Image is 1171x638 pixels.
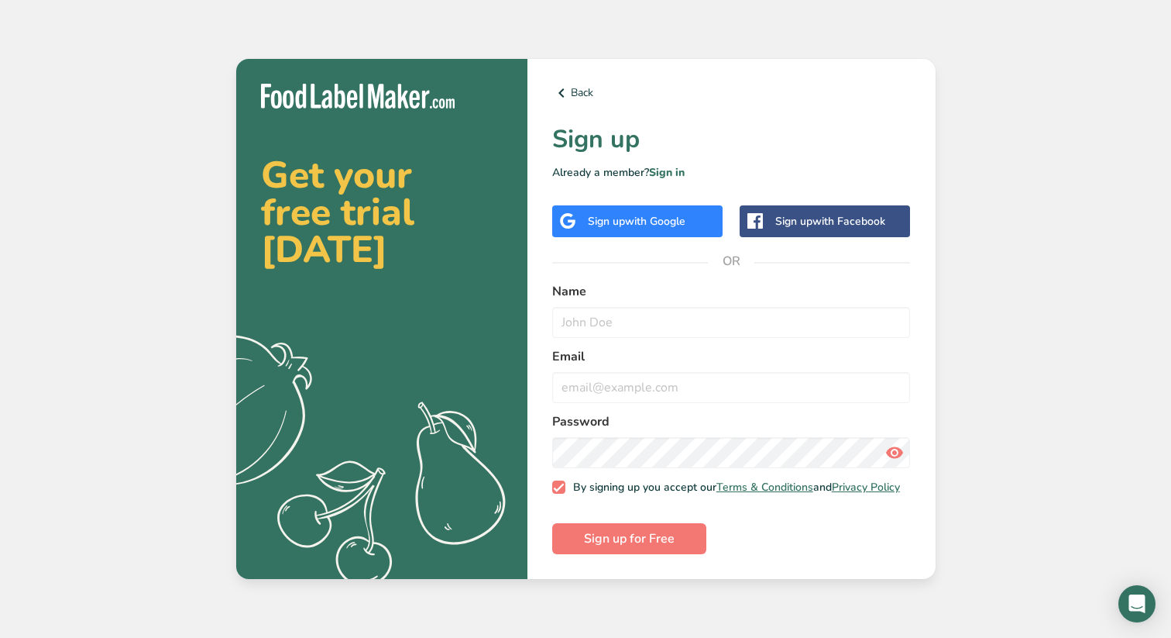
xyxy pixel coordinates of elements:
[552,121,911,158] h1: Sign up
[552,282,911,301] label: Name
[552,372,911,403] input: email@example.com
[588,213,685,229] div: Sign up
[584,529,675,548] span: Sign up for Free
[625,214,685,229] span: with Google
[261,84,455,109] img: Food Label Maker
[1118,585,1156,622] div: Open Intercom Messenger
[716,480,813,495] a: Terms & Conditions
[775,213,885,229] div: Sign up
[552,347,911,366] label: Email
[832,480,900,495] a: Privacy Policy
[552,164,911,181] p: Already a member?
[708,238,754,285] span: OR
[552,412,911,431] label: Password
[649,165,685,180] a: Sign in
[812,214,885,229] span: with Facebook
[565,481,900,495] span: By signing up you accept our and
[552,307,911,338] input: John Doe
[552,523,706,554] button: Sign up for Free
[552,84,911,102] a: Back
[261,157,503,268] h2: Get your free trial [DATE]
